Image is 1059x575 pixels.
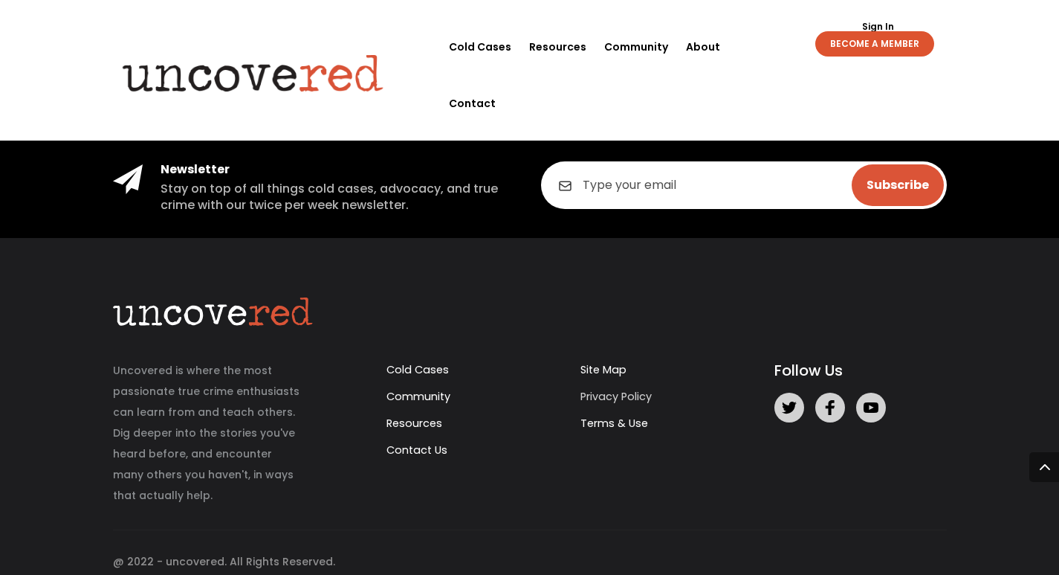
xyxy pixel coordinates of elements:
p: Uncovered is where the most passionate true crime enthusiasts can learn from and teach others. Di... [113,360,305,506]
a: Cold Cases [449,19,511,75]
input: Subscribe [852,164,944,206]
a: Privacy Policy [580,389,652,404]
a: Contact Us [386,443,447,457]
a: Resources [386,416,442,431]
a: About [686,19,720,75]
a: Cold Cases [386,362,449,377]
h5: Stay on top of all things cold cases, advocacy, and true crime with our twice per week newsletter. [161,181,519,214]
a: Site Map [580,362,626,377]
a: Community [604,19,668,75]
a: Terms & Use [580,416,648,431]
a: Sign In [854,22,902,31]
input: Type your email [541,161,947,209]
div: @ 2022 - uncovered. All Rights Reserved. [113,530,947,569]
h5: Follow Us [774,360,946,381]
a: Resources [529,19,586,75]
a: BECOME A MEMBER [815,31,934,57]
a: Community [386,389,450,404]
h4: Newsletter [161,161,519,178]
a: Contact [449,75,496,132]
img: Uncovered logo [110,44,396,102]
